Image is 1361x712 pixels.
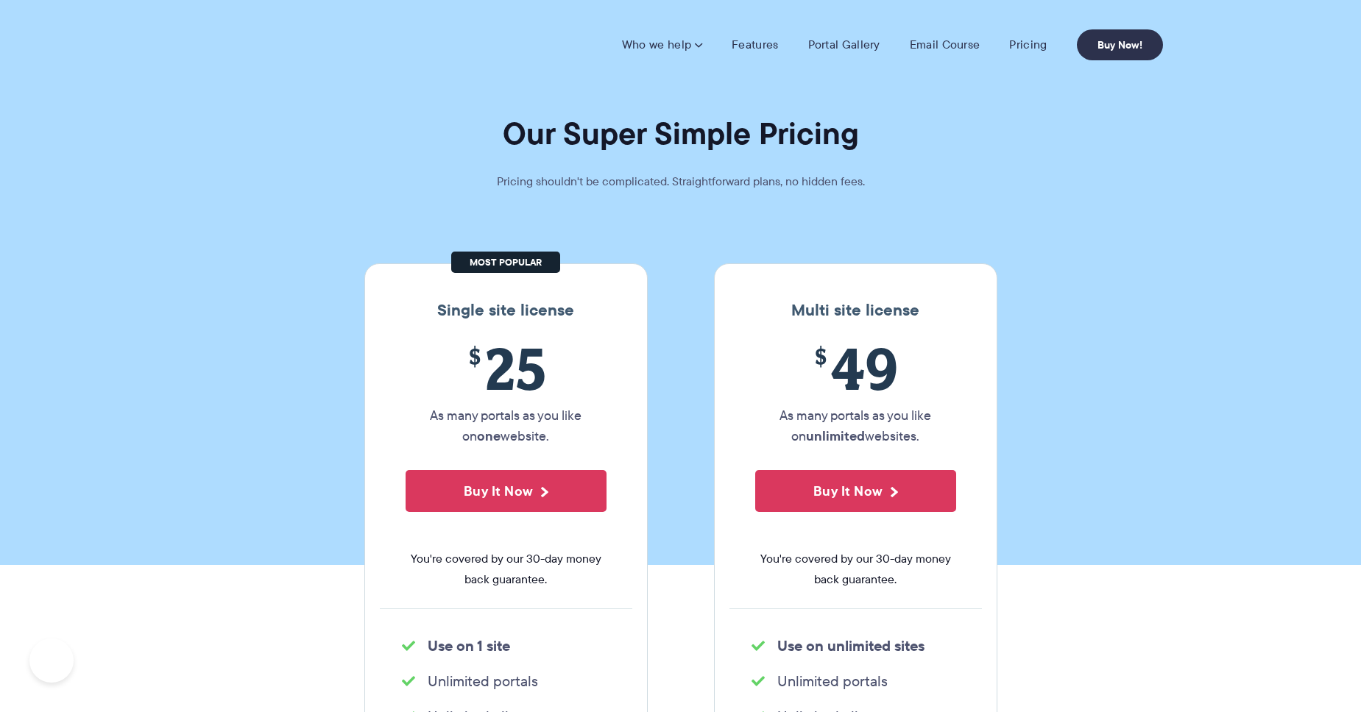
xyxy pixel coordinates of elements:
a: Buy Now! [1077,29,1163,60]
a: Portal Gallery [808,38,880,52]
span: You're covered by our 30-day money back guarantee. [406,549,607,590]
a: Features [732,38,778,52]
button: Buy It Now [755,470,956,512]
button: Buy It Now [406,470,607,512]
h3: Single site license [380,301,632,320]
p: As many portals as you like on website. [406,405,607,446]
iframe: Toggle Customer Support [29,638,74,683]
strong: Use on unlimited sites [777,635,925,657]
strong: Use on 1 site [428,635,510,657]
span: 25 [406,335,607,402]
span: 49 [755,335,956,402]
li: Unlimited portals [752,671,960,691]
span: You're covered by our 30-day money back guarantee. [755,549,956,590]
p: As many portals as you like on websites. [755,405,956,446]
li: Unlimited portals [402,671,610,691]
a: Email Course [910,38,980,52]
p: Pricing shouldn't be complicated. Straightforward plans, no hidden fees. [460,171,902,192]
a: Who we help [622,38,702,52]
h3: Multi site license [729,301,982,320]
strong: unlimited [806,426,865,446]
strong: one [477,426,501,446]
a: Pricing [1009,38,1047,52]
